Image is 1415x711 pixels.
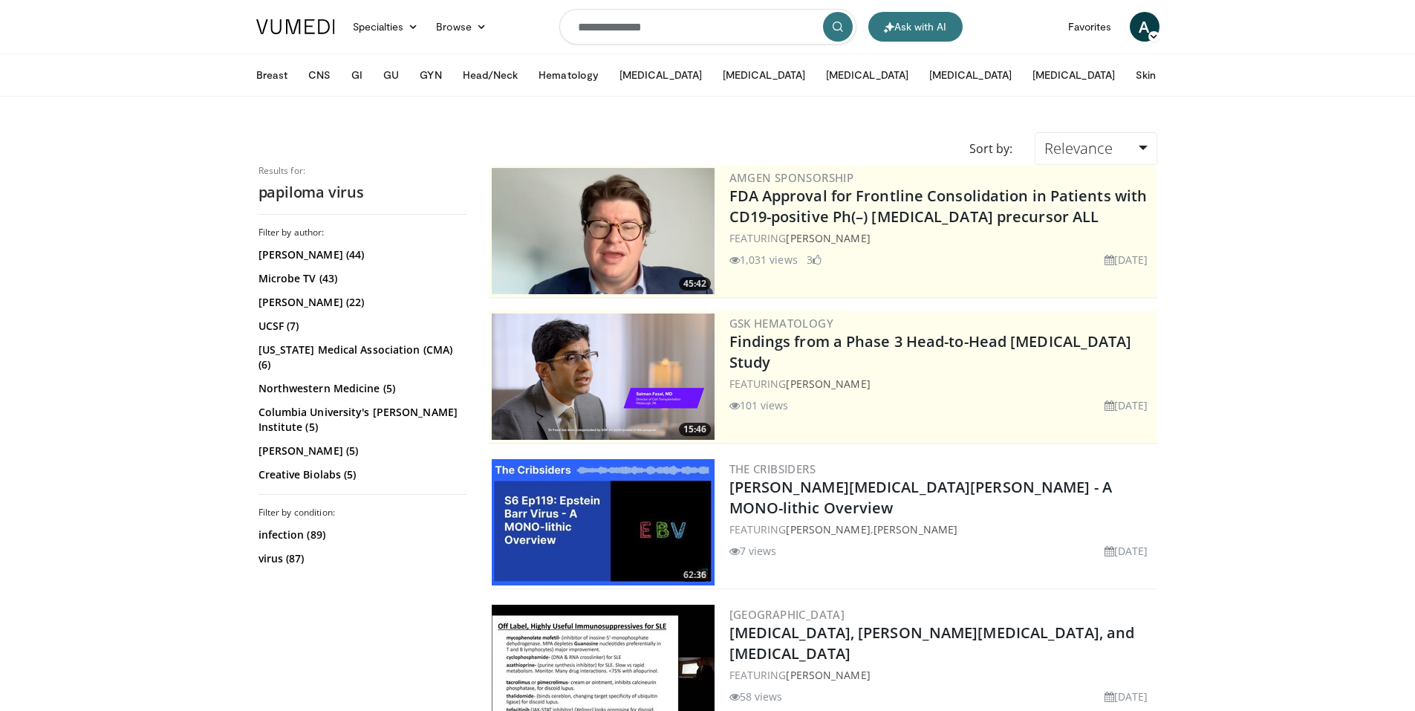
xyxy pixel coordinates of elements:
[258,247,463,262] a: [PERSON_NAME] (44)
[920,60,1021,90] button: [MEDICAL_DATA]
[679,568,711,582] span: 62:36
[344,12,428,42] a: Specialties
[1059,12,1121,42] a: Favorites
[1130,12,1159,42] a: A
[679,277,711,290] span: 45:42
[868,12,963,42] button: Ask with AI
[729,477,1112,518] a: [PERSON_NAME][MEDICAL_DATA][PERSON_NAME] - A MONO-lithic Overview
[786,231,870,245] a: [PERSON_NAME]
[258,183,466,202] h2: papiloma virus
[258,405,463,435] a: Columbia University's [PERSON_NAME] Institute (5)
[454,60,527,90] button: Head/Neck
[256,19,335,34] img: VuMedi Logo
[492,314,715,440] a: 15:46
[492,459,715,585] a: 62:36
[786,377,870,391] a: [PERSON_NAME]
[258,381,463,396] a: Northwestern Medicine (5)
[729,186,1148,227] a: FDA Approval for Frontline Consolidation in Patients with CD19-positive Ph(–) [MEDICAL_DATA] prec...
[258,227,466,238] h3: Filter by author:
[258,507,466,519] h3: Filter by condition:
[958,132,1024,165] div: Sort by:
[559,9,856,45] input: Search topics, interventions
[729,252,798,267] li: 1,031 views
[729,623,1135,663] a: [MEDICAL_DATA], [PERSON_NAME][MEDICAL_DATA], and [MEDICAL_DATA]
[679,423,711,436] span: 15:46
[247,60,296,90] button: Breast
[342,60,371,90] button: GI
[729,461,816,476] a: The Cribsiders
[374,60,408,90] button: GU
[1105,397,1148,413] li: [DATE]
[258,319,463,334] a: UCSF (7)
[729,607,845,622] a: [GEOGRAPHIC_DATA]
[411,60,450,90] button: GYN
[729,522,1154,537] div: FEATURING ,
[729,543,777,559] li: 7 views
[258,551,463,566] a: virus (87)
[258,165,466,177] p: Results for:
[1105,252,1148,267] li: [DATE]
[530,60,608,90] button: Hematology
[874,522,957,536] a: [PERSON_NAME]
[258,342,463,372] a: [US_STATE] Medical Association (CMA) (6)
[258,271,463,286] a: Microbe TV (43)
[786,668,870,682] a: [PERSON_NAME]
[729,170,854,185] a: Amgen Sponsorship
[1105,543,1148,559] li: [DATE]
[786,522,870,536] a: [PERSON_NAME]
[299,60,339,90] button: CNS
[611,60,711,90] button: [MEDICAL_DATA]
[258,527,463,542] a: infection (89)
[492,168,715,294] img: 0487cae3-be8e-480d-8894-c5ed9a1cba93.png.300x170_q85_crop-smart_upscale.png
[258,444,463,458] a: [PERSON_NAME] (5)
[817,60,917,90] button: [MEDICAL_DATA]
[1127,60,1165,90] button: Skin
[729,689,783,704] li: 58 views
[807,252,822,267] li: 3
[258,295,463,310] a: [PERSON_NAME] (22)
[258,467,463,482] a: Creative Biolabs (5)
[427,12,495,42] a: Browse
[729,316,834,331] a: GSK Hematology
[729,397,789,413] li: 101 views
[729,331,1132,372] a: Findings from a Phase 3 Head-to-Head [MEDICAL_DATA] Study
[1105,689,1148,704] li: [DATE]
[714,60,814,90] button: [MEDICAL_DATA]
[1035,132,1157,165] a: Relevance
[729,667,1154,683] div: FEATURING
[1044,138,1113,158] span: Relevance
[729,230,1154,246] div: FEATURING
[492,314,715,440] img: 3b660c6b-d4d7-4db6-9f85-1d63dab300d5.png.300x170_q85_crop-smart_upscale.png
[1024,60,1124,90] button: [MEDICAL_DATA]
[729,376,1154,392] div: FEATURING
[492,459,715,585] img: 5516b01e-5f62-4ae0-8a07-cee301fcd5f6.300x170_q85_crop-smart_upscale.jpg
[492,168,715,294] a: 45:42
